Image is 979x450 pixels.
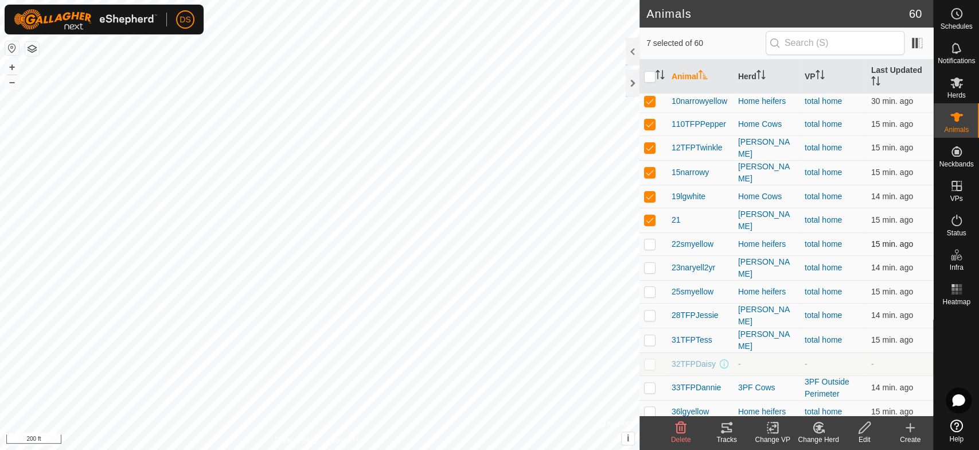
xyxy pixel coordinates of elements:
div: Tracks [704,435,750,445]
a: total home [805,407,842,416]
th: Last Updated [867,60,933,94]
span: 10narrowyellow [672,95,727,107]
button: + [5,60,19,74]
span: 21 [672,214,681,226]
a: Privacy Policy [274,435,317,445]
span: 32TFPDaisy [672,358,716,370]
a: total home [805,311,842,320]
span: Schedules [940,23,972,30]
p-sorticon: Activate to sort [756,72,766,81]
span: 31TFPTess [672,334,712,346]
th: VP [800,60,867,94]
button: Reset Map [5,41,19,55]
span: 33TFPDannie [672,382,721,394]
span: Aug 22, 2025, 8:02 PM [871,239,913,249]
img: Gallagher Logo [14,9,157,30]
span: Heatmap [942,298,970,305]
div: [PERSON_NAME] [738,208,795,232]
a: total home [805,239,842,249]
div: [PERSON_NAME] [738,304,795,328]
span: 22smyellow [672,238,713,250]
div: Home Cows [738,118,795,130]
a: total home [805,215,842,224]
span: Aug 22, 2025, 8:02 PM [871,143,913,152]
div: Change Herd [795,435,841,445]
button: i [622,432,634,445]
div: Home heifers [738,406,795,418]
span: Aug 22, 2025, 8:02 PM [871,407,913,416]
span: 110TFPPepper [672,118,726,130]
span: Aug 22, 2025, 8:02 PM [871,119,913,129]
a: total home [805,119,842,129]
div: Create [887,435,933,445]
div: Home heifers [738,95,795,107]
div: Edit [841,435,887,445]
th: Herd [734,60,800,94]
span: VPs [950,195,962,202]
span: DS [180,14,190,26]
span: Infra [949,264,963,271]
span: i [627,433,629,443]
p-sorticon: Activate to sort [871,78,880,87]
span: Neckbands [939,161,973,168]
a: Contact Us [331,435,365,445]
th: Animal [667,60,734,94]
span: 60 [909,5,922,22]
a: total home [805,263,842,272]
span: Aug 22, 2025, 8:02 PM [871,168,913,177]
span: Herds [947,92,965,99]
input: Search (S) [766,31,904,55]
button: – [5,75,19,89]
div: Home Cows [738,191,795,203]
a: 3PF Outside Perimeter [805,377,849,398]
h2: Animals [646,7,909,21]
span: 36lgyellow [672,406,709,418]
div: 3PF Cows [738,382,795,394]
a: Help [934,415,979,447]
span: 15narrowy [672,166,709,179]
a: total home [805,192,842,201]
span: Aug 22, 2025, 8:02 PM [871,287,913,296]
span: Aug 22, 2025, 8:02 PM [871,215,913,224]
app-display-virtual-paddock-transition: - [805,359,808,368]
p-sorticon: Activate to sort [816,72,825,81]
span: Status [946,230,966,236]
span: Notifications [938,57,975,64]
div: Home heifers [738,238,795,250]
div: - [738,358,795,370]
p-sorticon: Activate to sort [699,72,708,81]
span: Animals [944,126,969,133]
p-sorticon: Activate to sort [656,72,665,81]
span: 7 selected of 60 [646,37,766,49]
a: total home [805,168,842,177]
span: 19lgwhite [672,191,705,203]
a: total home [805,335,842,344]
div: [PERSON_NAME] [738,136,795,160]
span: 28TFPJessie [672,309,719,321]
span: 23naryell2yr [672,262,715,274]
span: Aug 22, 2025, 8:02 PM [871,383,913,392]
div: Home heifers [738,286,795,298]
span: Aug 22, 2025, 7:47 PM [871,96,913,106]
span: - [871,359,874,368]
span: Aug 22, 2025, 8:02 PM [871,263,913,272]
a: total home [805,96,842,106]
span: Aug 22, 2025, 8:02 PM [871,192,913,201]
div: [PERSON_NAME] [738,328,795,352]
button: Map Layers [25,42,39,56]
span: Delete [671,436,691,444]
a: total home [805,143,842,152]
a: total home [805,287,842,296]
span: 12TFPTwinkle [672,142,723,154]
span: Help [949,436,964,443]
div: [PERSON_NAME] [738,256,795,280]
span: Aug 22, 2025, 8:02 PM [871,335,913,344]
div: Change VP [750,435,795,445]
span: Aug 22, 2025, 8:02 PM [871,311,913,320]
div: [PERSON_NAME] [738,161,795,185]
span: 25smyellow [672,286,713,298]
